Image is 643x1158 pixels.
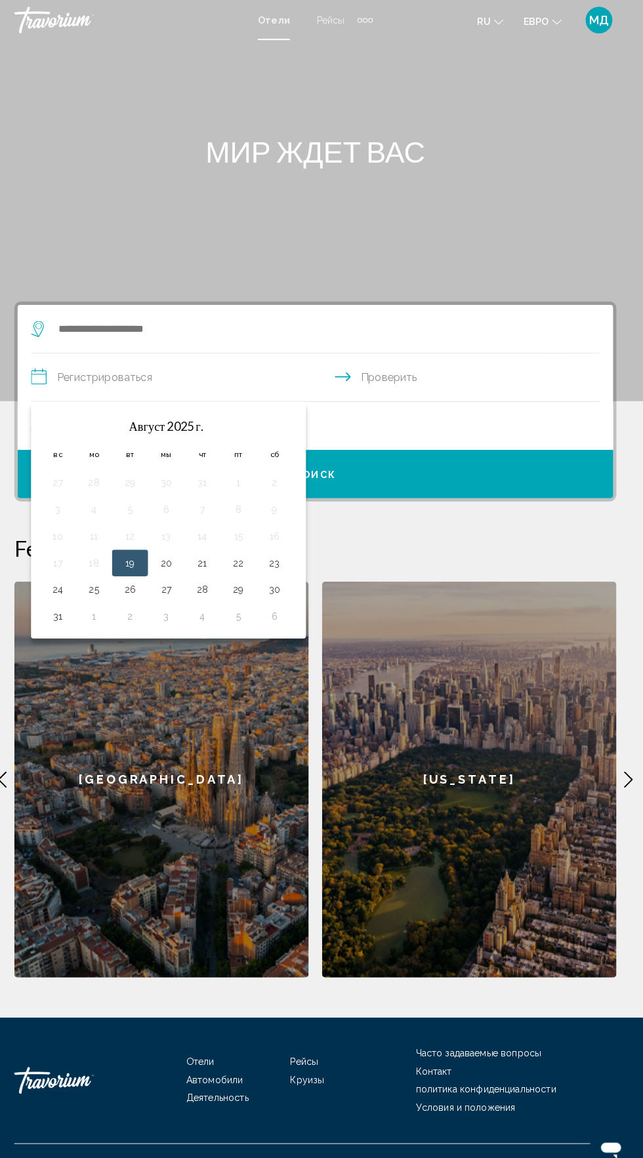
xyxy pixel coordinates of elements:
button: День 12 [129,517,150,535]
button: День 4 [200,595,221,614]
font: евро [526,16,550,26]
button: День 22 [236,543,257,561]
button: День 7 [200,490,221,509]
button: День 2 [271,464,292,483]
button: День 17 [58,543,79,561]
a: Рейсы [323,14,350,25]
button: День 6 [165,490,186,509]
button: Меню пользователя [583,6,617,33]
button: День 31 [58,595,79,614]
button: День 4 [94,490,115,509]
button: День 9 [271,490,292,509]
button: День 25 [94,569,115,588]
a: Контакт [420,1045,455,1056]
button: День 27 [165,569,186,588]
button: Даты заезда и выезда [43,347,600,394]
button: Путешественники: 2 взрослых, 0 детей [30,394,613,441]
a: политика конфиденциальности [420,1063,558,1073]
a: Круизы [297,1054,330,1064]
button: День 14 [200,517,221,535]
button: День 15 [236,517,257,535]
a: Отели [265,14,297,25]
button: День 16 [271,517,292,535]
button: День 3 [165,595,186,614]
button: День 19 [129,543,150,561]
a: Автомобили [195,1054,251,1064]
button: День 30 [165,464,186,483]
button: Изменить валюту [526,11,563,30]
button: День 28 [94,464,115,483]
font: ru [480,16,493,26]
button: День 31 [200,464,221,483]
button: День 28 [200,569,221,588]
a: Деятельность [195,1071,256,1082]
button: День 11 [94,517,115,535]
button: Изменить язык [480,11,506,30]
button: Поиск [30,441,613,489]
a: [GEOGRAPHIC_DATA] [26,570,315,959]
button: Дополнительные элементы навигации [363,9,378,30]
button: День 13 [165,517,186,535]
a: Травориум [26,7,252,33]
a: Травориум [26,1040,157,1079]
font: © 2025 Все права защищены. [26,1135,156,1146]
button: День 20 [165,543,186,561]
a: Рейсы [297,1036,324,1047]
button: День 21 [200,543,221,561]
a: Отели [195,1036,222,1047]
button: День 18 [94,543,115,561]
button: День 6 [271,595,292,614]
button: День 30 [271,569,292,588]
a: Условия и положения [420,1081,518,1091]
font: Поиск [301,460,342,471]
h2: Featured Destinations [26,525,617,551]
font: МИР ЖДЕТ ВАС [214,131,429,165]
font: МД [590,12,610,26]
button: День 10 [58,517,79,535]
button: День 26 [129,569,150,588]
button: День 1 [236,464,257,483]
font: Август 2025 г. [138,410,211,425]
button: День 5 [236,595,257,614]
button: День 24 [58,569,79,588]
iframe: Кнопка запуска окна обмена сообщениями [591,1106,633,1148]
button: День 5 [129,490,150,509]
button: День 8 [236,490,257,509]
button: День 1 [94,595,115,614]
button: День 27 [58,464,79,483]
a: [US_STATE] [328,570,617,959]
button: День 29 [236,569,257,588]
button: День 29 [129,464,150,483]
div: Виджет поиска [30,299,613,489]
a: Часто задаваемые вопросы [420,1028,543,1038]
button: День 2 [129,595,150,614]
button: День 3 [58,490,79,509]
button: День 23 [271,543,292,561]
